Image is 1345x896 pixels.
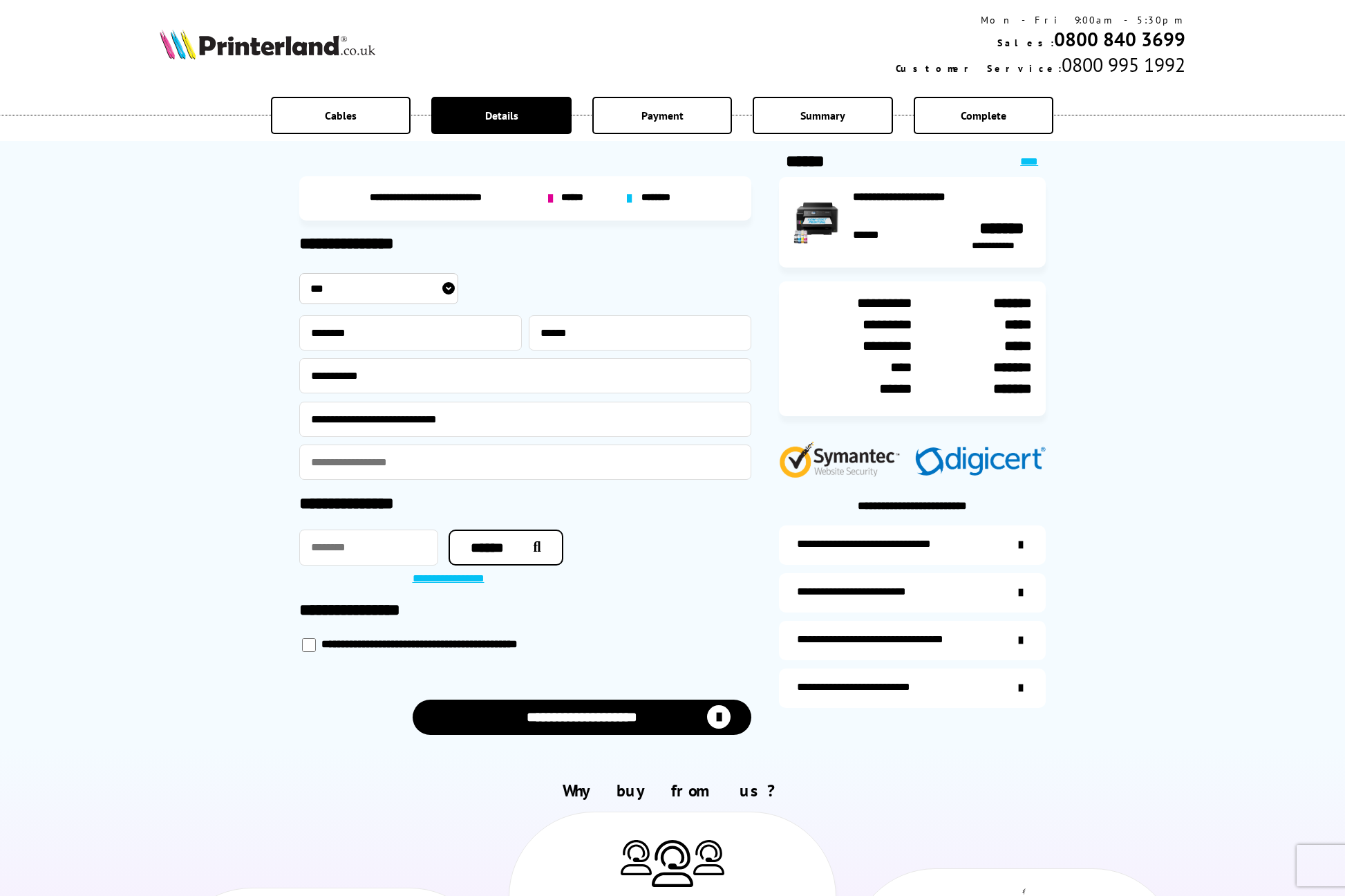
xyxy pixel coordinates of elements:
[997,37,1054,49] span: Sales:
[325,109,357,122] span: Cables
[652,840,693,888] img: Printer Experts
[641,109,684,122] span: Payment
[779,621,1046,660] a: additional-cables
[160,29,375,59] img: Printerland Logo
[961,109,1006,122] span: Complete
[1062,52,1185,77] span: 0800 995 1992
[485,109,518,122] span: Details
[693,840,724,875] img: Printer Experts
[896,62,1062,75] span: Customer Service:
[779,573,1046,613] a: items-arrive
[160,780,1185,801] h2: Why buy from us?
[1054,26,1185,52] a: 0800 840 3699
[800,109,845,122] span: Summary
[779,525,1046,565] a: additional-ink
[896,14,1185,26] div: Mon - Fri 9:00am - 5:30pm
[621,840,652,875] img: Printer Experts
[779,669,1046,708] a: secure-website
